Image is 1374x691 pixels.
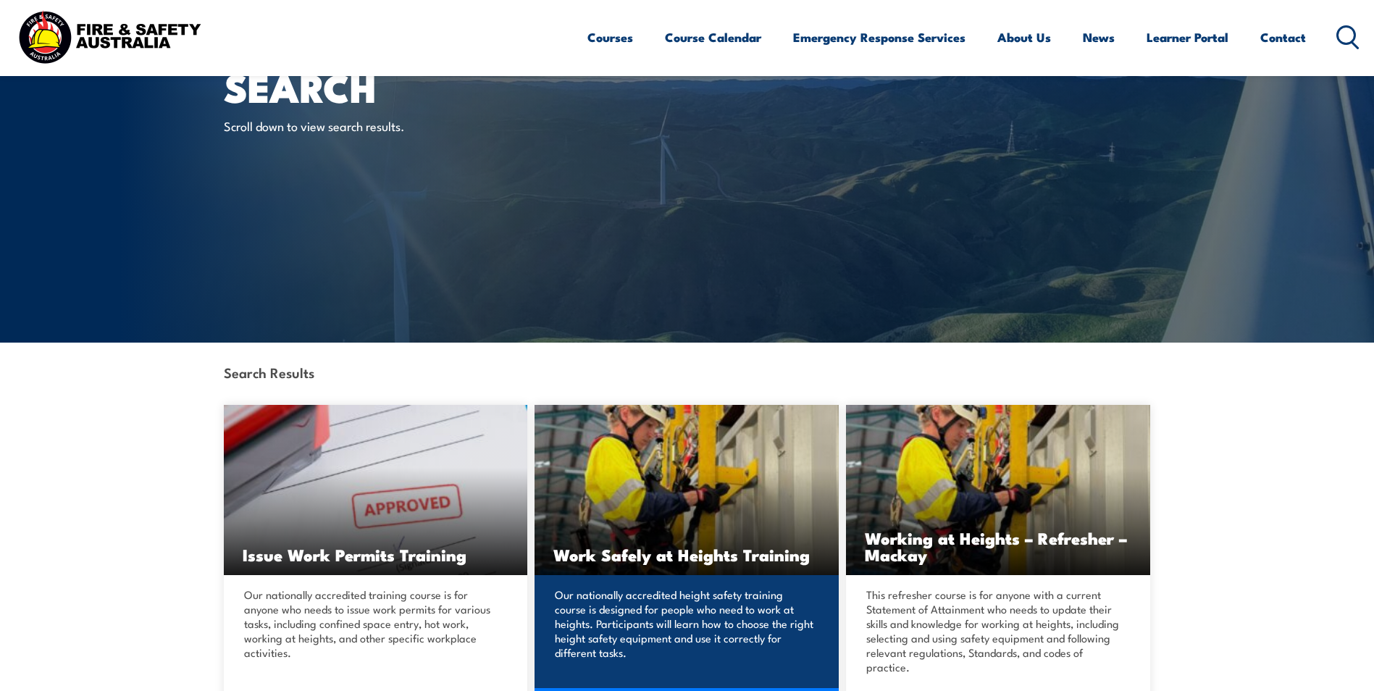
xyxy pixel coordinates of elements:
[1260,18,1306,56] a: Contact
[997,18,1051,56] a: About Us
[865,529,1131,563] h3: Working at Heights – Refresher – Mackay
[224,70,582,104] h1: Search
[665,18,761,56] a: Course Calendar
[224,362,314,382] strong: Search Results
[1147,18,1228,56] a: Learner Portal
[846,405,1150,575] a: Working at Heights – Refresher – Mackay
[224,405,528,575] a: Issue Work Permits Training
[553,546,820,563] h3: Work Safely at Heights Training
[1083,18,1115,56] a: News
[224,405,528,575] img: Issue Work Permits
[224,117,488,134] p: Scroll down to view search results.
[846,405,1150,575] img: Work Safely at Heights Training (1)
[587,18,633,56] a: Courses
[535,405,839,575] img: Work Safely at Heights Training (1)
[535,405,839,575] a: Work Safely at Heights Training
[866,587,1126,674] p: This refresher course is for anyone with a current Statement of Attainment who needs to update th...
[793,18,965,56] a: Emergency Response Services
[243,546,509,563] h3: Issue Work Permits Training
[244,587,503,660] p: Our nationally accredited training course is for anyone who needs to issue work permits for vario...
[555,587,814,660] p: Our nationally accredited height safety training course is designed for people who need to work a...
